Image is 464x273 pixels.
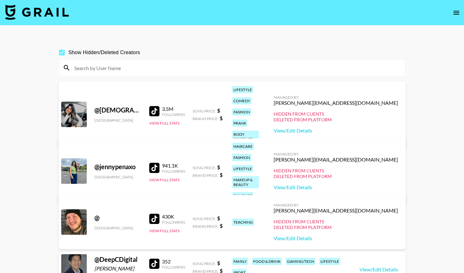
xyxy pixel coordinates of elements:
[94,226,142,230] div: [GEOGRAPHIC_DATA]
[149,177,180,182] button: View Full Stats
[162,106,185,112] div: 3.5M
[162,220,185,225] div: Followers
[5,4,69,20] img: Grail Talent
[232,165,253,172] div: lifestyle
[232,143,254,150] div: haircare
[193,261,216,266] span: Song Price:
[274,127,398,134] a: View/Edit Details
[193,224,218,229] span: Brand Price:
[220,172,223,178] strong: $
[274,111,398,117] div: Hidden from Clients
[162,162,185,169] div: 941.1K
[274,203,398,207] div: Managed By
[220,115,223,121] strong: $
[162,265,185,269] div: Followers
[94,106,142,114] div: @ [DEMOGRAPHIC_DATA]
[274,219,398,225] div: Hidden from Clients
[217,107,220,113] strong: $
[274,207,398,214] div: [PERSON_NAME][EMAIL_ADDRESS][DOMAIN_NAME]
[450,6,463,19] button: open drawer
[286,258,315,265] div: gaming/tech
[193,109,216,113] span: Song Price:
[193,216,216,221] span: Song Price:
[162,169,185,174] div: Followers
[232,97,252,104] div: comedy
[94,163,142,171] div: @ jennypenaxo
[274,117,398,123] div: Deleted from Platform
[149,228,180,233] button: View Full Stats
[359,266,398,273] a: View/Edit Details
[232,86,253,93] div: lifestyle
[274,225,398,230] div: Deleted from Platform
[162,213,185,220] div: 430K
[94,175,142,179] div: [GEOGRAPHIC_DATA]
[274,100,398,106] div: [PERSON_NAME][EMAIL_ADDRESS][DOMAIN_NAME]
[274,95,398,100] div: Managed By
[232,258,248,265] div: family
[94,214,142,222] div: @
[220,223,223,229] strong: $
[70,63,401,73] input: Search by User Name
[94,255,142,263] div: @ DeepCDigital
[193,116,218,121] span: Brand Price:
[232,108,251,116] div: fashion
[274,235,398,241] a: View/Edit Details
[217,215,220,221] strong: $
[232,154,251,161] div: fashion
[94,118,142,123] div: [GEOGRAPHIC_DATA]
[274,184,398,190] a: View/Edit Details
[69,49,140,56] span: Show Hidden/Deleted Creators
[274,152,398,156] div: Managed By
[252,258,282,265] div: food & drink
[274,156,398,163] div: [PERSON_NAME][EMAIL_ADDRESS][DOMAIN_NAME]
[193,165,216,170] span: Song Price:
[232,219,254,226] div: teaching
[193,173,218,178] span: Brand Price:
[319,258,340,265] div: lifestyle
[162,258,185,265] div: 352
[149,121,180,126] button: View Full Stats
[94,265,142,272] div: [PERSON_NAME]
[232,131,259,143] div: body positivity
[217,260,220,266] strong: $
[232,192,253,199] div: skincare
[274,168,398,174] div: Hidden from Clients
[232,119,247,127] div: prank
[274,174,398,179] div: Deleted from Platform
[217,164,220,170] strong: $
[232,176,259,188] div: makeup & beauty
[162,112,185,117] div: Followers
